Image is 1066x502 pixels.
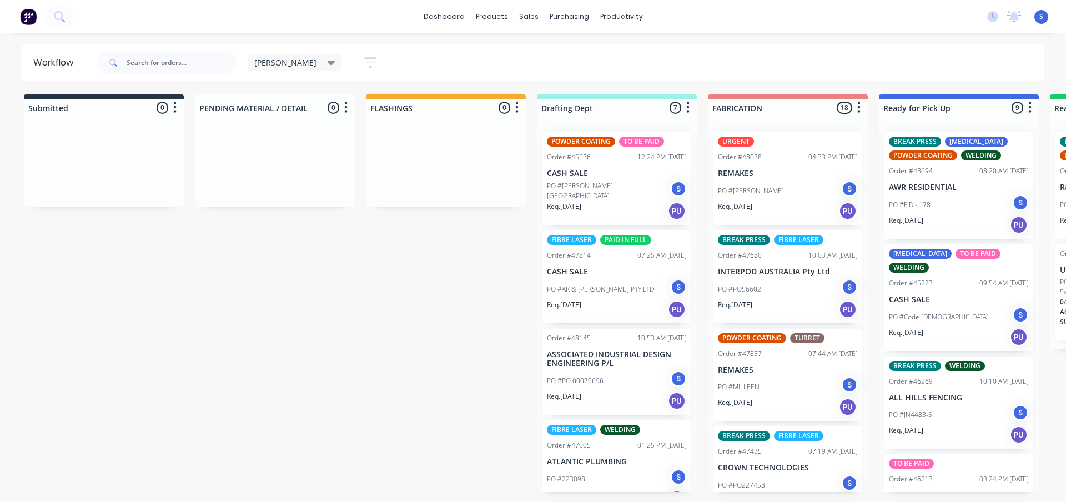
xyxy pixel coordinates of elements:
div: WELDING [961,150,1001,160]
div: FIBRE LASER [774,431,823,441]
p: Req. [DATE] [547,391,581,401]
div: 09:54 AM [DATE] [979,278,1029,288]
p: ATLANTIC PLUMBING [547,457,687,466]
div: TO BE PAID [619,137,664,147]
div: TURRET [790,333,824,343]
div: Order #48038 [718,152,762,162]
p: PO #[PERSON_NAME][GEOGRAPHIC_DATA] [547,181,670,201]
p: ASSOCIATED INDUSTRIAL DESIGN ENGINEERING P/L [547,350,687,369]
div: PU [839,300,857,318]
p: PO #FID - 178 [889,200,931,210]
div: BREAK PRESS [718,431,770,441]
div: PU [1010,426,1028,444]
div: WELDING [889,263,929,273]
div: FIBRE LASERPAID IN FULLOrder #4781407:25 AM [DATE]CASH SALEPO #AR & [PERSON_NAME] PTY LTDSReq.[DA... [542,230,691,323]
p: Req. [DATE] [718,300,752,310]
div: FIBRE LASER [547,425,596,435]
p: CASH SALE [889,295,1029,304]
span: [PERSON_NAME] [254,57,316,68]
p: PO #PO56602 [718,284,761,294]
div: S [670,469,687,485]
div: S [841,180,858,197]
span: S [1039,12,1043,22]
p: ALL HILLS FENCING [889,393,1029,403]
div: Order #47837 [718,349,762,359]
div: FIBRE LASER [774,235,823,245]
input: Search for orders... [127,52,237,74]
p: PO #PO227458 [718,480,765,490]
div: products [470,8,514,25]
div: URGENT [718,137,754,147]
div: BREAK PRESS [718,235,770,245]
div: sales [514,8,544,25]
div: [MEDICAL_DATA] [945,137,1008,147]
div: Order #47680 [718,250,762,260]
div: WELDING [600,425,640,435]
div: Order #43694 [889,166,933,176]
div: POWDER COATINGTO BE PAIDOrder #4553612:24 PM [DATE]CASH SALEPO #[PERSON_NAME][GEOGRAPHIC_DATA]SRe... [542,132,691,225]
div: POWDER COATING [547,137,615,147]
div: Order #45536 [547,152,591,162]
div: BREAK PRESSWELDINGOrder #4626910:10 AM [DATE]ALL HILLS FENCINGPO #JN4483-5SReq.[DATE]PU [884,357,1033,449]
div: 12:24 PM [DATE] [637,152,687,162]
div: PU [1010,216,1028,234]
p: Req. [DATE] [547,490,581,500]
div: PU [668,300,686,318]
div: WELDING [945,361,985,371]
img: Factory [20,8,37,25]
p: Req. [DATE] [718,202,752,212]
p: REMAKES [718,365,858,375]
div: S [670,370,687,387]
div: Workflow [33,56,79,69]
p: PO #JN4483-5 [889,410,932,420]
p: PO #AR & [PERSON_NAME] PTY LTD [547,284,654,294]
div: POWDER COATINGTURRETOrder #4783707:44 AM [DATE]REMAKESPO #MILLEENSReq.[DATE]PU [713,329,862,421]
div: POWDER COATING [718,333,786,343]
p: PO #[PERSON_NAME] [718,186,784,196]
p: INTERPOD AUSTRALIA Pty Ltd [718,267,858,277]
div: PAID IN FULL [600,235,651,245]
div: Order #47005 [547,440,591,450]
div: S [670,279,687,295]
div: POWDER COATING [889,150,957,160]
div: S [1012,307,1029,323]
div: BREAK PRESS[MEDICAL_DATA]POWDER COATINGWELDINGOrder #4369408:20 AM [DATE]AWR RESIDENTIALPO #FID -... [884,132,1033,239]
p: CASH SALE [547,267,687,277]
div: 08:20 AM [DATE] [979,166,1029,176]
div: S [841,475,858,491]
p: Req. [DATE] [547,202,581,212]
div: Order #47814 [547,250,591,260]
div: 07:25 AM [DATE] [637,250,687,260]
div: Order #48145 [547,333,591,343]
p: REMAKES [718,169,858,178]
div: BREAK PRESS [889,361,941,371]
div: productivity [595,8,648,25]
p: CASH SALE [547,169,687,178]
div: 10:10 AM [DATE] [979,376,1029,386]
div: PU [668,202,686,220]
p: Req. [DATE] [718,398,752,408]
div: PU [839,202,857,220]
div: PU [1010,328,1028,346]
p: Req. [DATE] [889,425,923,435]
p: PO #PO 00070696 [547,376,604,386]
div: [MEDICAL_DATA] [889,249,952,259]
div: FIBRE LASER [547,235,596,245]
div: Order #46269 [889,376,933,386]
p: Req. [DATE] [889,328,923,338]
div: PU [668,392,686,410]
div: 01:25 PM [DATE] [637,440,687,450]
div: PU [839,398,857,416]
div: 04:33 PM [DATE] [808,152,858,162]
p: Req. [DATE] [889,215,923,225]
div: 07:19 AM [DATE] [808,446,858,456]
div: purchasing [544,8,595,25]
div: S [841,279,858,295]
div: S [841,376,858,393]
div: 07:44 AM [DATE] [808,349,858,359]
div: 10:53 AM [DATE] [637,333,687,343]
div: Order #47435 [718,446,762,456]
p: CASH SALE [889,491,1029,500]
div: [MEDICAL_DATA]TO BE PAIDWELDINGOrder #4522309:54 AM [DATE]CASH SALEPO #Code [DEMOGRAPHIC_DATA]SRe... [884,244,1033,351]
div: BREAK PRESSFIBRE LASEROrder #4768010:03 AM [DATE]INTERPOD AUSTRALIA Pty LtdPO #PO56602SReq.[DATE]PU [713,230,862,323]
